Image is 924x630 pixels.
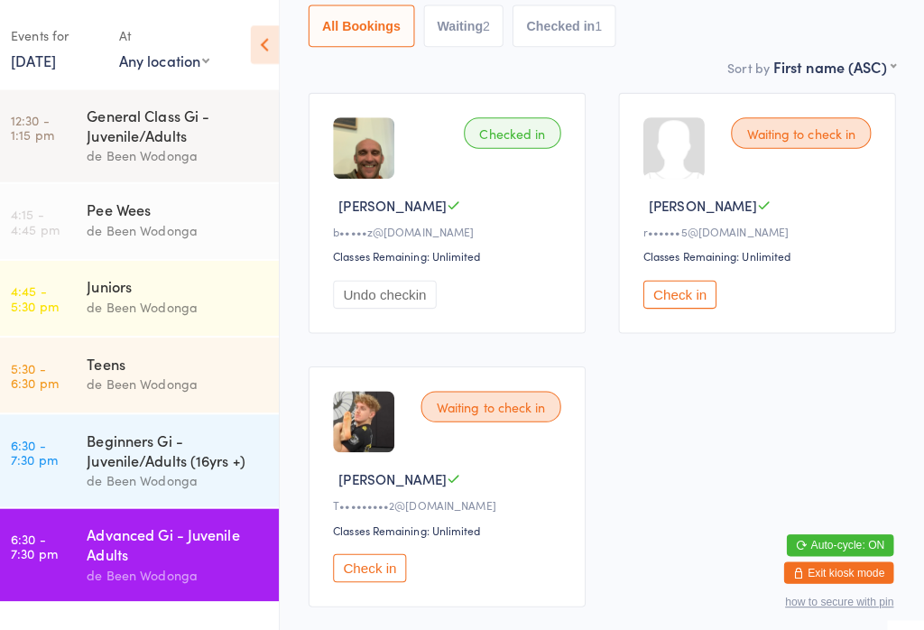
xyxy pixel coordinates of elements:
[518,5,620,46] button: Checked in1
[730,57,772,75] label: Sort by
[652,192,759,211] span: [PERSON_NAME]
[98,197,273,217] div: Pee Wees
[130,20,219,50] div: At
[98,144,273,164] div: de Been Wodonga
[23,50,68,69] a: [DATE]
[428,385,566,416] div: Waiting to check in
[98,517,273,557] div: Advanced Gi - Juvenile Adults
[430,5,510,46] button: Waiting2
[98,464,273,485] div: de Been Wodonga
[5,88,288,180] a: 12:30 -1:15 pmGeneral Class Gi - Juvenile/Adultsde Been Wodonga
[98,368,273,389] div: de Been Wodonga
[346,192,453,211] span: [PERSON_NAME]
[23,280,70,309] time: 4:45 - 5:30 pm
[647,276,719,304] button: Check in
[734,116,872,146] div: Waiting to check in
[775,55,896,75] div: First name (ASC)
[98,217,273,237] div: de Been Wodonga
[5,502,288,593] a: 6:30 -7:30 pmAdvanced Gi - Juvenile Adultsde Been Wodonga
[5,257,288,331] a: 4:45 -5:30 pmJuniorsde Been Wodonga
[346,462,453,481] span: [PERSON_NAME]
[130,50,219,69] div: Any location
[647,245,877,260] div: Classes Remaining: Unlimited
[98,557,273,578] div: de Been Wodonga
[599,18,606,32] div: 1
[23,20,112,50] div: Events for
[341,245,571,260] div: Classes Remaining: Unlimited
[341,276,443,304] button: Undo checkin
[98,292,273,313] div: de Been Wodonga
[786,554,894,576] button: Exit kiosk mode
[98,104,273,144] div: General Class Gi - Juvenile/Adults
[5,409,288,500] a: 6:30 -7:30 pmBeginners Gi - Juvenile/Adults (16yrs +)de Been Wodonga
[470,116,566,146] div: Checked in
[341,385,402,446] img: image1712832179.png
[317,5,421,46] button: All Bookings
[5,181,288,255] a: 4:15 -4:45 pmPee Weesde Been Wodonga
[341,116,402,176] img: image1712971829.png
[5,333,288,407] a: 5:30 -6:30 pmTeensde Been Wodonga
[341,514,571,530] div: Classes Remaining: Unlimited
[23,524,69,553] time: 6:30 - 7:30 pm
[489,18,496,32] div: 2
[341,220,571,236] div: b•••••z@[DOMAIN_NAME]
[341,546,413,574] button: Check in
[789,527,894,549] button: Auto-cycle: ON
[23,111,66,140] time: 12:30 - 1:15 pm
[98,273,273,292] div: Juniors
[647,220,877,236] div: r••••••5@[DOMAIN_NAME]
[787,588,894,600] button: how to secure with pin
[98,348,273,368] div: Teens
[23,356,70,384] time: 5:30 - 6:30 pm
[23,204,71,233] time: 4:15 - 4:45 pm
[23,431,69,460] time: 6:30 - 7:30 pm
[341,490,571,505] div: T•••••••••2@[DOMAIN_NAME]
[98,424,273,464] div: Beginners Gi - Juvenile/Adults (16yrs +)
